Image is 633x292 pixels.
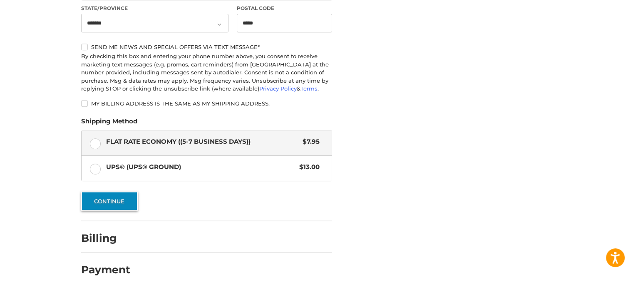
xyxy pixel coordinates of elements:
span: UPS® (UPS® Ground) [106,162,295,172]
span: Flat Rate Economy ((5-7 Business Days)) [106,137,299,147]
a: Terms [300,85,318,92]
legend: Shipping Method [81,117,137,130]
h2: Billing [81,232,130,245]
span: $13.00 [295,162,320,172]
label: Postal Code [237,5,333,12]
label: Send me news and special offers via text message* [81,44,332,50]
div: By checking this box and entering your phone number above, you consent to receive marketing text ... [81,52,332,93]
label: My billing address is the same as my shipping address. [81,100,332,107]
label: State/Province [81,5,228,12]
a: Privacy Policy [259,85,297,92]
button: Continue [81,191,138,211]
iframe: Google Customer Reviews [564,270,633,292]
span: $7.95 [298,137,320,147]
h2: Payment [81,263,130,276]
